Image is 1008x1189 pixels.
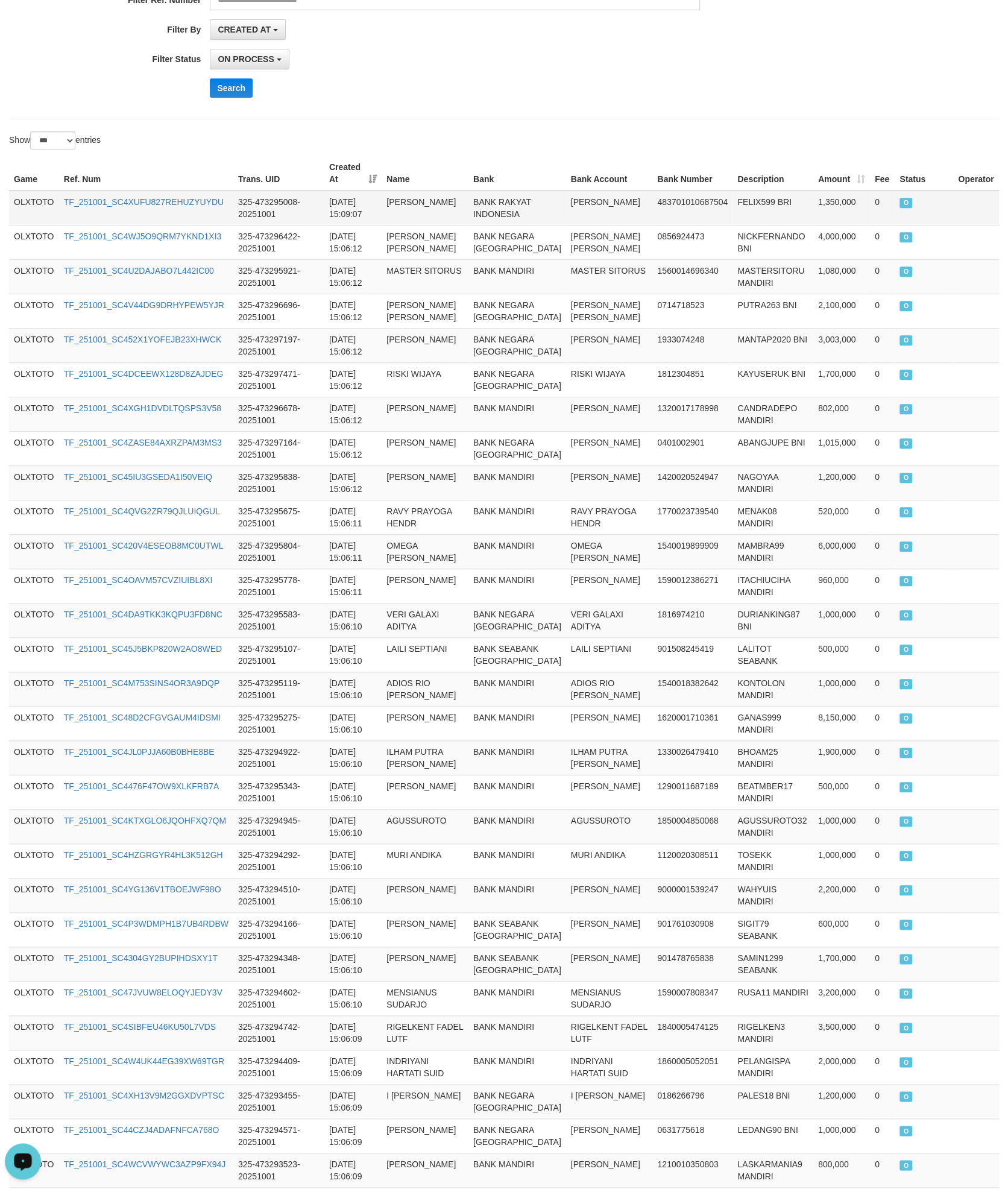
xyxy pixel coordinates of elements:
[566,947,653,981] td: [PERSON_NAME]
[218,54,274,64] span: ON PROCESS
[64,610,222,619] a: TF_251001_SC4DA9TKK3KQPU3FD8NC
[324,912,382,947] td: [DATE] 15:06:10
[382,947,468,981] td: [PERSON_NAME]
[468,775,566,809] td: BANK MANDIRI
[899,370,912,380] span: ON PROCESS
[566,191,653,225] td: [PERSON_NAME]
[233,259,324,294] td: 325-473295921-20251001
[652,637,732,672] td: 901508245419
[233,500,324,534] td: 325-473295675-20251001
[732,156,813,191] th: Description
[732,912,813,947] td: SIGIT79 SEABANK
[9,328,59,362] td: OLXTOTO
[732,225,813,259] td: NICKFERNANDO BNI
[382,294,468,328] td: [PERSON_NAME] [PERSON_NAME]
[324,569,382,603] td: [DATE] 15:06:11
[9,637,59,672] td: OLXTOTO
[9,809,59,844] td: OLXTOTO
[233,397,324,431] td: 325-473296678-20251001
[566,328,653,362] td: [PERSON_NAME]
[468,878,566,912] td: BANK MANDIRI
[324,328,382,362] td: [DATE] 15:06:12
[899,919,912,930] span: ON PROCESS
[324,534,382,569] td: [DATE] 15:06:11
[566,156,653,191] th: Bank Account
[218,25,271,34] span: CREATED AT
[324,947,382,981] td: [DATE] 15:06:10
[813,397,870,431] td: 802,000
[468,740,566,775] td: BANK MANDIRI
[382,328,468,362] td: [PERSON_NAME]
[899,541,912,552] span: ON PROCESS
[566,809,653,844] td: AGUSSUROTO
[382,740,468,775] td: ILHAM PUTRA [PERSON_NAME]
[233,328,324,362] td: 325-473297197-20251001
[9,225,59,259] td: OLXTOTO
[64,747,215,757] a: TF_251001_SC4JL0PJJA60B0BHE8BE
[732,740,813,775] td: BHOAM25 MANDIRI
[233,775,324,809] td: 325-473295343-20251001
[732,809,813,844] td: AGUSSUROTO32 MANDIRI
[468,259,566,294] td: BANK MANDIRI
[324,191,382,225] td: [DATE] 15:09:07
[870,397,895,431] td: 0
[324,156,382,191] th: Created At: activate to sort column ascending
[870,706,895,740] td: 0
[64,1056,224,1066] a: TF_251001_SC4W4UK44EG39XW69TGR
[652,947,732,981] td: 901478765838
[566,775,653,809] td: [PERSON_NAME]
[732,465,813,500] td: NAGOYAA MANDIRI
[870,569,895,603] td: 0
[324,294,382,328] td: [DATE] 15:06:12
[870,259,895,294] td: 0
[652,362,732,397] td: 1812304851
[813,465,870,500] td: 1,200,000
[324,672,382,706] td: [DATE] 15:06:10
[64,1125,219,1135] a: TF_251001_SC44CZJ4ADAFNFCA768O
[324,500,382,534] td: [DATE] 15:06:11
[382,191,468,225] td: [PERSON_NAME]
[233,912,324,947] td: 325-473294166-20251001
[652,775,732,809] td: 1290011687189
[382,397,468,431] td: [PERSON_NAME]
[870,328,895,362] td: 0
[732,259,813,294] td: MASTERSITORU MANDIRI
[566,259,653,294] td: MASTER SITORUS
[324,775,382,809] td: [DATE] 15:06:10
[468,397,566,431] td: BANK MANDIRI
[233,603,324,637] td: 325-473295583-20251001
[899,885,912,895] span: ON PROCESS
[233,465,324,500] td: 325-473295838-20251001
[64,335,221,344] a: TF_251001_SC452X1YOFEJB23XHWCK
[566,740,653,775] td: ILHAM PUTRA [PERSON_NAME]
[233,637,324,672] td: 325-473295107-20251001
[652,569,732,603] td: 1590012386271
[324,431,382,465] td: [DATE] 15:06:12
[870,431,895,465] td: 0
[324,844,382,878] td: [DATE] 15:06:10
[64,232,221,241] a: TF_251001_SC4WJ5O9QRM7YKND1XI3
[813,500,870,534] td: 520,000
[652,672,732,706] td: 1540018382642
[468,294,566,328] td: BANK NEGARA [GEOGRAPHIC_DATA]
[566,672,653,706] td: ADIOS RIO [PERSON_NAME]
[468,156,566,191] th: Bank
[382,431,468,465] td: [PERSON_NAME]
[64,885,221,894] a: TF_251001_SC4YG136V1TBOEJWF98O
[652,465,732,500] td: 1420020524947
[233,191,324,225] td: 325-473295008-20251001
[382,569,468,603] td: [PERSON_NAME]
[899,198,912,208] span: ON PROCESS
[64,266,214,276] a: TF_251001_SC4U2DAJABO7L442IC00
[732,500,813,534] td: MENAK08 MANDIRI
[382,156,468,191] th: Name
[566,465,653,500] td: [PERSON_NAME]
[64,300,224,310] a: TF_251001_SC4V44DG9DRHYPEW5YJR
[233,225,324,259] td: 325-473296422-20251001
[468,947,566,981] td: BANK SEABANK [GEOGRAPHIC_DATA]
[9,569,59,603] td: OLXTOTO
[652,809,732,844] td: 1850004850068
[233,844,324,878] td: 325-473294292-20251001
[899,748,912,758] span: ON PROCESS
[899,266,912,277] span: ON PROCESS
